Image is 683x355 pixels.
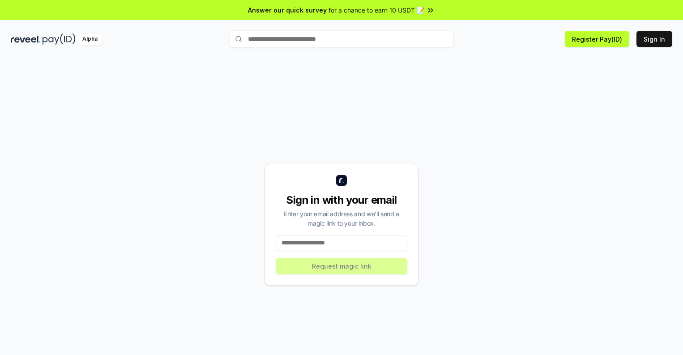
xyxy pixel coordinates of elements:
span: Answer our quick survey [248,5,327,15]
img: reveel_dark [11,34,41,45]
div: Enter your email address and we’ll send a magic link to your inbox. [276,209,407,228]
button: Sign In [636,31,672,47]
span: for a chance to earn 10 USDT 📝 [329,5,424,15]
div: Alpha [77,34,102,45]
img: pay_id [43,34,76,45]
div: Sign in with your email [276,193,407,207]
img: logo_small [336,175,347,186]
button: Register Pay(ID) [565,31,629,47]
